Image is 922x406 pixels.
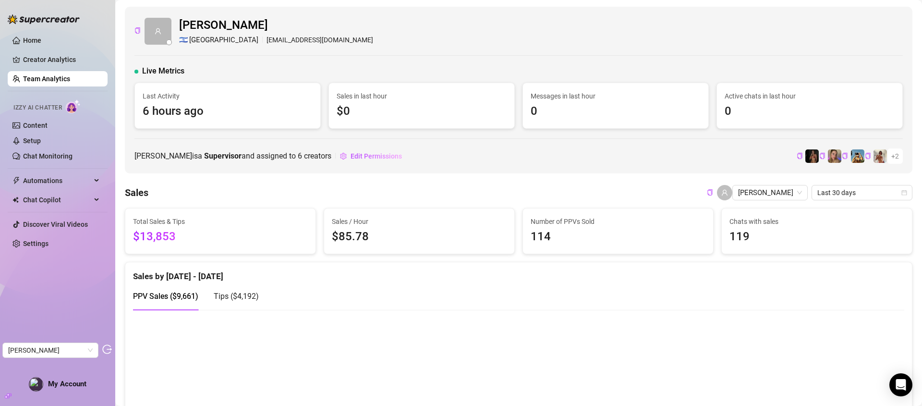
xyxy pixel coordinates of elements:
[133,228,308,246] span: $13,853
[133,262,904,283] div: Sales by [DATE] - [DATE]
[865,152,871,160] button: Copy Creator ID
[729,216,904,227] span: Chats with sales
[204,151,242,160] b: Supervisor
[298,151,302,160] span: 6
[337,91,507,101] span: Sales in last hour
[179,16,373,35] span: [PERSON_NAME]
[133,292,198,301] span: PPV Sales ( $9,661 )
[842,153,848,159] span: copy
[340,148,402,164] button: Edit Permissions
[12,197,19,203] img: Chat Copilot
[797,152,803,160] button: Copy Creator ID
[725,102,895,121] span: 0
[797,153,803,159] span: copy
[23,137,41,145] a: Setup
[102,344,112,354] span: logout
[707,189,713,196] button: Copy Teammate ID
[805,149,819,163] img: the_bohema
[851,149,864,163] img: Babydanix
[134,27,141,34] span: copy
[738,185,802,200] span: daniel estrin
[23,122,48,129] a: Content
[12,177,20,185] span: thunderbolt
[351,152,402,160] span: Edit Permissions
[23,37,41,44] a: Home
[891,151,899,161] span: + 2
[531,228,705,246] span: 114
[179,35,373,46] div: [EMAIL_ADDRESS][DOMAIN_NAME]
[5,393,12,399] span: build
[23,52,100,67] a: Creator Analytics
[23,75,70,83] a: Team Analytics
[531,91,701,101] span: Messages in last hour
[8,343,93,357] span: Marko
[817,185,907,200] span: Last 30 days
[729,228,904,246] span: 119
[721,189,728,196] span: user
[707,189,713,196] span: copy
[134,27,141,35] button: Copy Teammate ID
[29,378,43,391] img: profilePics%2FBO0Y8eoWDncUNWqJLeyLV7trNxq1.png
[48,380,86,388] span: My Account
[66,99,81,113] img: AI Chatter
[23,192,91,208] span: Chat Copilot
[332,216,507,227] span: Sales / Hour
[819,153,825,159] span: copy
[23,173,91,188] span: Automations
[337,102,507,121] span: $0
[23,240,49,247] a: Settings
[531,102,701,121] span: 0
[873,149,887,163] img: Green
[155,28,161,35] span: user
[23,152,73,160] a: Chat Monitoring
[889,373,912,396] div: Open Intercom Messenger
[13,103,62,112] span: Izzy AI Chatter
[8,14,80,24] img: logo-BBDzfeDw.svg
[125,186,148,199] h4: Sales
[214,292,259,301] span: Tips ( $4,192 )
[134,150,331,162] span: [PERSON_NAME] is a and assigned to creators
[332,228,507,246] span: $85.78
[842,152,848,160] button: Copy Creator ID
[133,216,308,227] span: Total Sales & Tips
[819,152,825,160] button: Copy Creator ID
[828,149,841,163] img: Cherry
[179,35,188,46] span: 🇮🇱
[143,102,313,121] span: 6 hours ago
[143,91,313,101] span: Last Activity
[531,216,705,227] span: Number of PPVs Sold
[189,35,258,46] span: [GEOGRAPHIC_DATA]
[142,65,184,77] span: Live Metrics
[901,190,907,196] span: calendar
[23,221,88,228] a: Discover Viral Videos
[340,153,347,160] span: setting
[865,153,871,159] span: copy
[725,91,895,101] span: Active chats in last hour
